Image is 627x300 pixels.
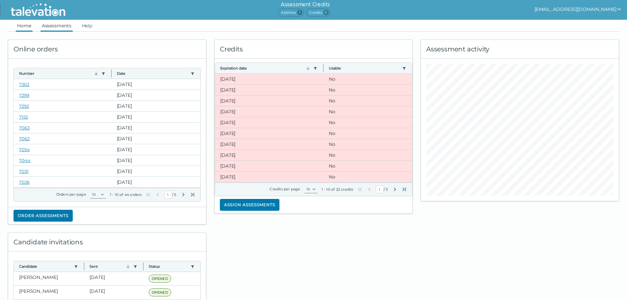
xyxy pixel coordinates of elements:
[324,150,412,160] clr-dg-cell: No
[329,66,400,71] button: Usable
[109,66,114,80] button: Column resize handle
[324,117,412,128] clr-dg-cell: No
[8,40,206,59] div: Online orders
[112,79,201,90] clr-dg-cell: [DATE]
[278,1,332,9] h6: Assessment Credits
[324,10,329,15] span: 0
[402,187,407,192] button: Last Page
[149,264,188,269] button: Status
[215,117,324,128] clr-dg-cell: [DATE]
[19,147,30,152] a: 7054
[367,187,372,192] button: Previous Page
[112,133,201,144] clr-dg-cell: [DATE]
[82,259,86,273] button: Column resize handle
[215,161,324,171] clr-dg-cell: [DATE]
[19,169,29,174] a: 7031
[324,161,412,171] clr-dg-cell: No
[117,71,188,76] button: Date
[306,9,330,16] span: Credits
[19,125,30,130] a: 7063
[112,90,201,100] clr-dg-cell: [DATE]
[321,61,326,75] button: Column resize handle
[13,210,73,222] button: Order assessments
[215,85,324,95] clr-dg-cell: [DATE]
[112,166,201,177] clr-dg-cell: [DATE]
[181,192,186,197] button: Next Page
[220,199,279,211] button: Assign assessments
[324,106,412,117] clr-dg-cell: No
[112,101,201,111] clr-dg-cell: [DATE]
[215,95,324,106] clr-dg-cell: [DATE]
[8,2,68,18] img: Talevation_Logo_Transparent_white.png
[149,288,171,296] span: OPENED
[110,192,142,197] div: 1 - 10 of 44 orders
[535,5,622,13] button: show user actions
[324,74,412,84] clr-dg-cell: No
[220,66,311,71] button: Expiration date
[19,264,71,269] button: Candidate
[324,128,412,139] clr-dg-cell: No
[357,185,407,193] div: /
[90,264,130,269] button: Sent
[84,286,143,299] clr-dg-cell: [DATE]
[278,9,304,16] span: Abilities
[84,272,143,286] clr-dg-cell: [DATE]
[155,192,160,197] button: Previous Page
[324,172,412,182] clr-dg-cell: No
[19,93,29,98] a: 7299
[322,187,353,192] div: 1 - 10 of 22 credits
[421,40,619,59] div: Assessment activity
[14,272,84,286] clr-dg-cell: [PERSON_NAME]
[146,191,195,199] div: /
[19,179,30,185] a: 7026
[19,136,30,141] a: 7062
[19,158,31,163] a: 7044
[190,192,195,197] button: Last Page
[173,192,177,197] span: Total Pages
[19,114,28,120] a: 7155
[19,82,29,87] a: 7302
[215,139,324,150] clr-dg-cell: [DATE]
[357,187,363,192] button: First Page
[215,128,324,139] clr-dg-cell: [DATE]
[16,20,33,32] a: Home
[324,95,412,106] clr-dg-cell: No
[112,112,201,122] clr-dg-cell: [DATE]
[81,20,94,32] a: Help
[215,150,324,160] clr-dg-cell: [DATE]
[56,192,86,197] label: Orders per page
[385,187,388,192] span: Total Pages
[215,74,324,84] clr-dg-cell: [DATE]
[112,123,201,133] clr-dg-cell: [DATE]
[8,233,206,252] div: Candidate invitations
[14,286,84,299] clr-dg-cell: [PERSON_NAME]
[112,177,201,187] clr-dg-cell: [DATE]
[112,144,201,155] clr-dg-cell: [DATE]
[19,103,29,109] a: 7292
[149,275,171,283] span: OPENED
[215,172,324,182] clr-dg-cell: [DATE]
[112,155,201,166] clr-dg-cell: [DATE]
[164,191,172,199] input: Current Page
[270,187,300,191] label: Credits per page
[146,192,151,197] button: First Page
[297,10,302,15] span: 1
[19,71,99,76] button: Number
[141,259,145,273] button: Column resize handle
[215,106,324,117] clr-dg-cell: [DATE]
[392,187,398,192] button: Next Page
[40,20,73,32] a: Assessments
[215,40,412,59] div: Credits
[324,85,412,95] clr-dg-cell: No
[376,185,384,193] input: Current Page
[324,139,412,150] clr-dg-cell: No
